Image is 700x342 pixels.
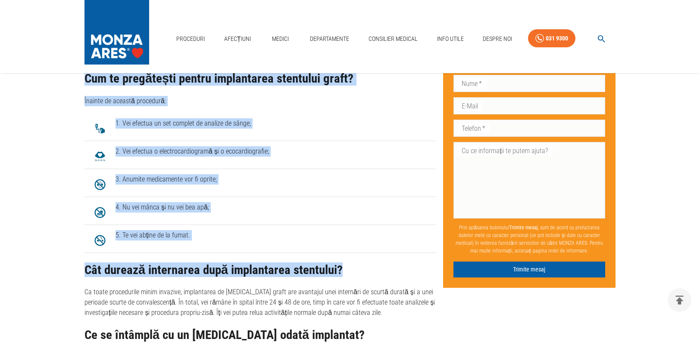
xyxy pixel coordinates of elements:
[116,174,429,185] span: 3. Anumite medicamente vor fi oprite;
[116,202,429,213] span: 4. Nu vei mânca și nu vei bea apă;
[306,30,353,48] a: Departamente
[453,220,605,258] p: Prin apăsarea butonului , sunt de acord cu prelucrarea datelor mele cu caracter personal (ce pot ...
[116,230,429,240] span: 5. Te vei abține de la fumat.
[221,30,254,48] a: Afecțiuni
[84,263,436,277] h2: Cât durează internarea după implantarea stentului?
[84,96,436,106] p: Înainte de această procedură:
[116,118,429,129] span: 1. Vei efectua un set complet de analize de sânge;
[91,148,109,165] img: 2. Vei efectua o electrocardiogramă și o ecocardiografie;
[84,72,436,86] h2: Cum te pregătești pentru implantarea stentului graft?
[91,120,109,137] img: 1. Vei efectua un set complet de analize de sânge;
[434,30,467,48] a: Info Utile
[668,288,691,312] button: delete
[173,30,208,48] a: Proceduri
[546,33,568,44] div: 031 9300
[84,328,436,342] h2: Ce se întâmplă cu un [MEDICAL_DATA] odată implantat?
[91,176,109,193] img: 3. Anumite medicamente vor fi oprite;
[479,30,516,48] a: Despre Noi
[91,204,109,221] img: 4. Nu vei mânca și nu vei bea apă;
[116,146,429,157] span: 2. Vei efectua o electrocardiogramă și o ecocardiografie;
[528,29,575,48] a: 031 9300
[266,30,294,48] a: Medici
[509,225,538,231] b: Trimite mesaj
[84,287,436,318] p: Ca toate procedurile minim invazive, implantarea de [MEDICAL_DATA] graft are avantajul unei inter...
[453,262,605,277] button: Trimite mesaj
[365,30,421,48] a: Consilier Medical
[91,232,109,249] img: 5. Te vei abține de la fumat.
